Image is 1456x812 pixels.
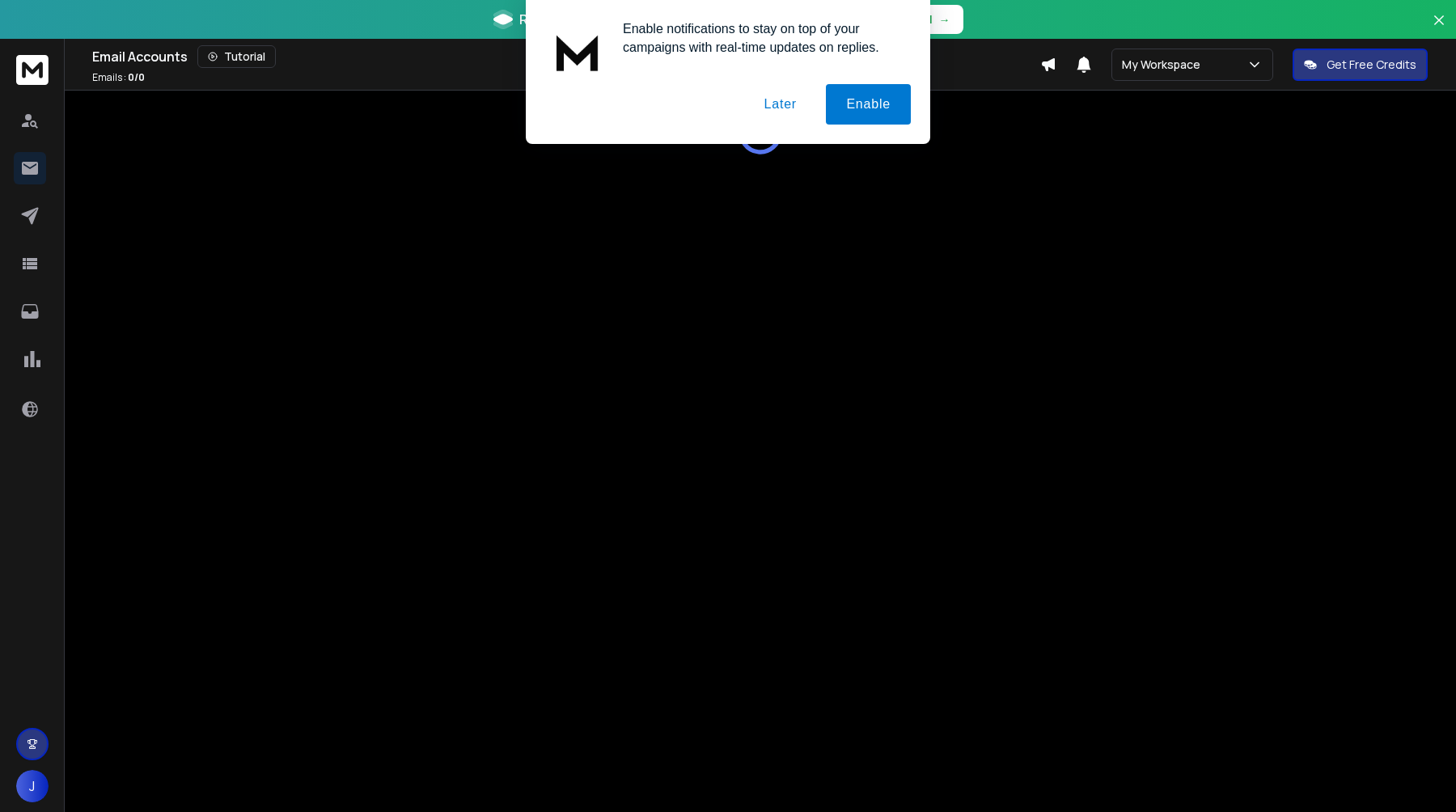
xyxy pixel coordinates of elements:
button: Later [743,84,816,125]
button: Enable [826,84,911,125]
img: notification icon [545,19,610,84]
button: J [16,770,49,802]
div: Enable notifications to stay on top of your campaigns with real-time updates on replies. [610,19,911,57]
